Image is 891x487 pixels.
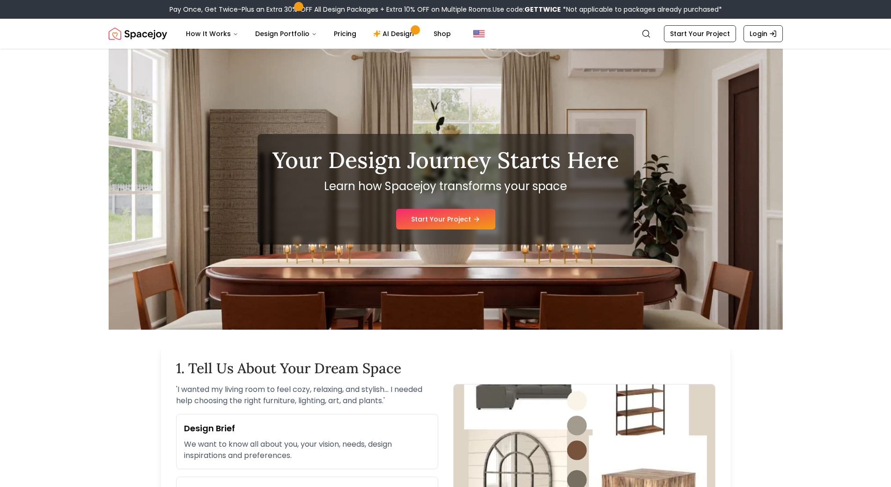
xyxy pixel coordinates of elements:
[272,149,619,171] h1: Your Design Journey Starts Here
[109,19,783,49] nav: Global
[176,360,715,376] h2: 1. Tell Us About Your Dream Space
[169,5,722,14] div: Pay Once, Get Twice-Plus an Extra 30% OFF All Design Packages + Extra 10% OFF on Multiple Rooms.
[184,422,430,435] h3: Design Brief
[326,24,364,43] a: Pricing
[176,384,438,406] p: ' I wanted my living room to feel cozy, relaxing, and stylish... I needed help choosing the right...
[493,5,561,14] span: Use code:
[178,24,246,43] button: How It Works
[248,24,324,43] button: Design Portfolio
[272,179,619,194] p: Learn how Spacejoy transforms your space
[184,439,430,461] p: We want to know all about you, your vision, needs, design inspirations and preferences.
[744,25,783,42] a: Login
[524,5,561,14] b: GETTWICE
[561,5,722,14] span: *Not applicable to packages already purchased*
[473,28,485,39] img: United States
[664,25,736,42] a: Start Your Project
[178,24,458,43] nav: Main
[426,24,458,43] a: Shop
[366,24,424,43] a: AI Design
[396,209,495,229] a: Start Your Project
[109,24,167,43] img: Spacejoy Logo
[109,24,167,43] a: Spacejoy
